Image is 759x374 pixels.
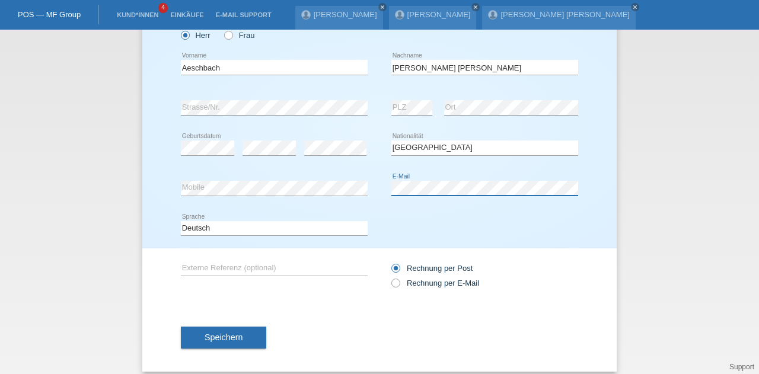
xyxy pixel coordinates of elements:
a: POS — MF Group [18,10,81,19]
input: Rechnung per Post [391,264,399,279]
label: Rechnung per Post [391,264,473,273]
a: close [378,3,387,11]
a: Einkäufe [164,11,209,18]
input: Rechnung per E-Mail [391,279,399,293]
a: [PERSON_NAME] [407,10,471,19]
a: [PERSON_NAME] [PERSON_NAME] [500,10,629,19]
a: E-Mail Support [210,11,278,18]
a: close [631,3,639,11]
span: 4 [158,3,168,13]
a: close [471,3,480,11]
label: Herr [181,31,211,40]
input: Herr [181,31,189,39]
i: close [632,4,638,10]
label: Rechnung per E-Mail [391,279,479,287]
i: close [379,4,385,10]
a: Support [729,363,754,371]
i: close [473,4,479,10]
a: [PERSON_NAME] [314,10,377,19]
a: Kund*innen [111,11,164,18]
button: Speichern [181,327,266,349]
input: Frau [224,31,232,39]
label: Frau [224,31,254,40]
span: Speichern [205,333,243,342]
